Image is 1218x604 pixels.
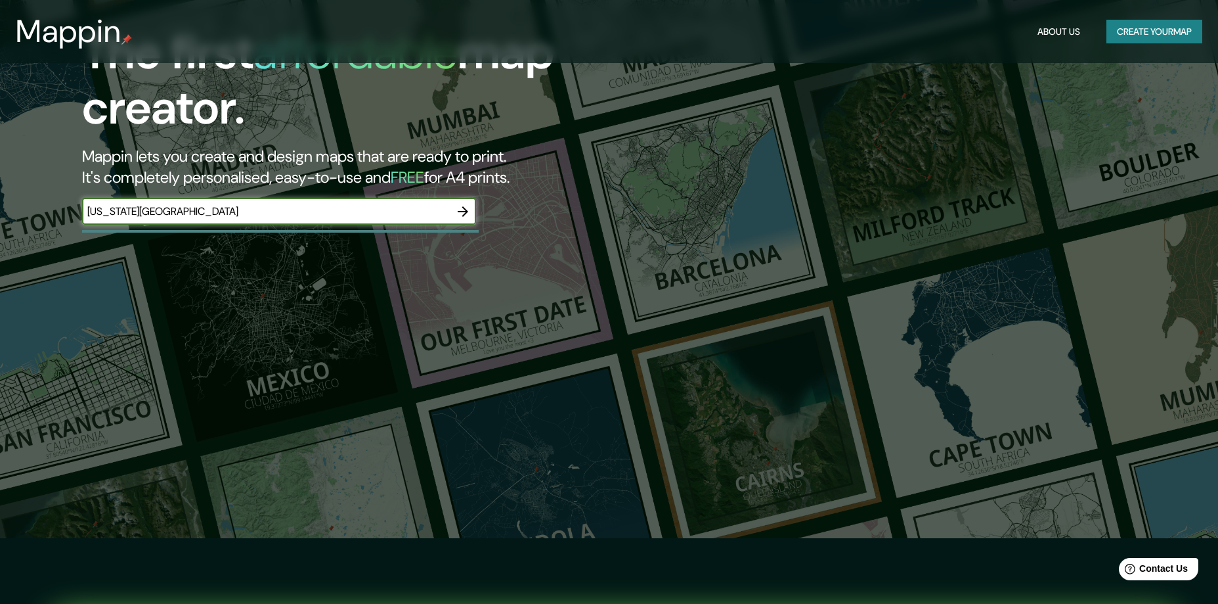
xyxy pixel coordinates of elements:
h1: The first map creator. [82,25,691,146]
button: Create yourmap [1106,20,1202,44]
button: About Us [1032,20,1085,44]
input: Choose your favourite place [82,204,450,219]
img: mappin-pin [121,34,132,45]
h5: FREE [391,167,424,187]
h3: Mappin [16,13,121,50]
h2: Mappin lets you create and design maps that are ready to print. It's completely personalised, eas... [82,146,691,188]
iframe: Help widget launcher [1101,553,1204,590]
